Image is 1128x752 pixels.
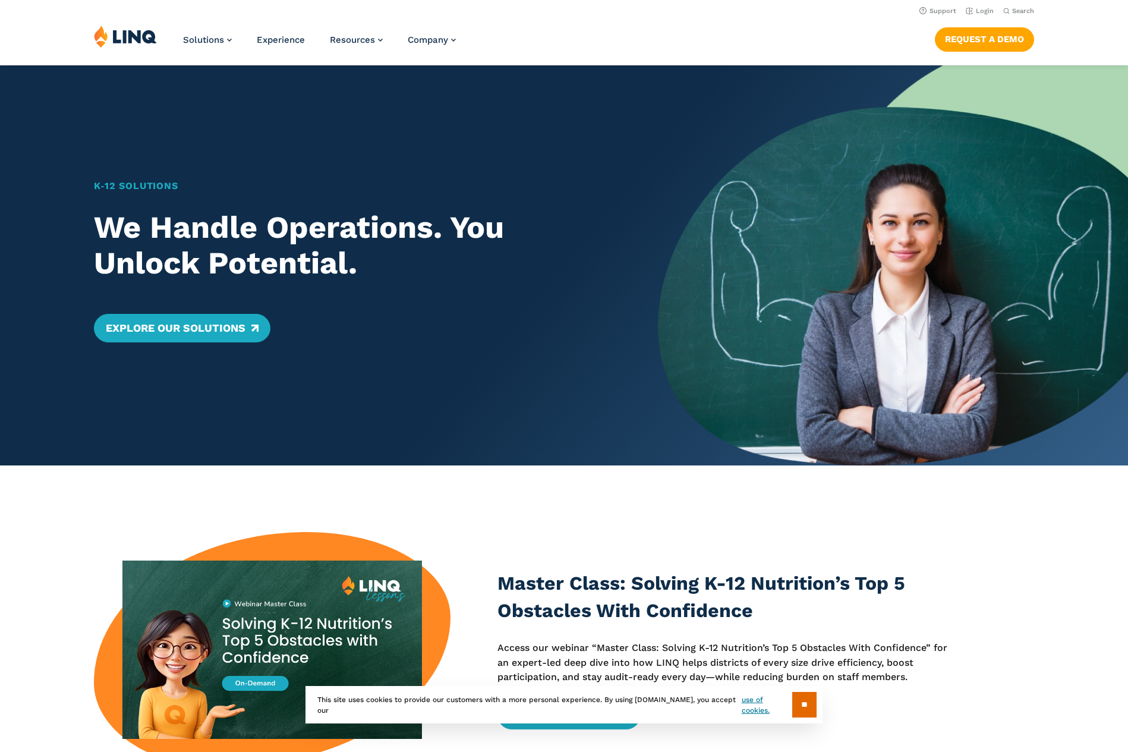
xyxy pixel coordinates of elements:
p: Access our webinar “Master Class: Solving K-12 Nutrition’s Top 5 Obstacles With Confidence” for a... [497,641,953,684]
img: Home Banner [658,65,1128,465]
a: Support [919,7,956,15]
span: Resources [330,34,375,45]
span: Solutions [183,34,224,45]
a: use of cookies. [742,694,792,716]
button: Open Search Bar [1003,7,1034,15]
nav: Primary Navigation [183,25,456,64]
h3: Master Class: Solving K-12 Nutrition’s Top 5 Obstacles With Confidence [497,570,953,624]
span: Company [408,34,448,45]
nav: Button Navigation [935,25,1034,51]
a: Request a Demo [935,27,1034,51]
a: Experience [257,34,305,45]
img: LINQ | K‑12 Software [94,25,157,48]
a: Company [408,34,456,45]
span: Search [1012,7,1034,15]
h1: K‑12 Solutions [94,179,612,193]
a: Explore Our Solutions [94,314,270,342]
h2: We Handle Operations. You Unlock Potential. [94,210,612,281]
a: Login [966,7,994,15]
a: Resources [330,34,383,45]
div: This site uses cookies to provide our customers with a more personal experience. By using [DOMAIN... [305,686,823,723]
a: Solutions [183,34,232,45]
